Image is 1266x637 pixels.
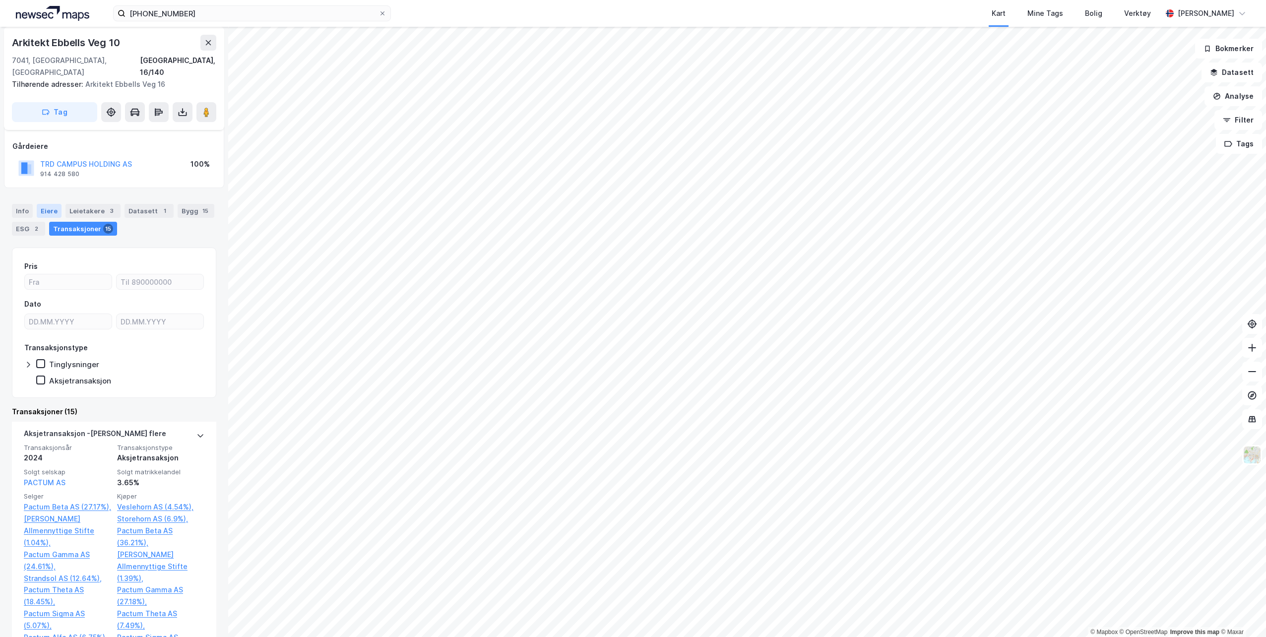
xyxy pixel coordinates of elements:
[107,206,117,216] div: 3
[24,608,111,632] a: Pactum Sigma AS (5.07%),
[49,376,111,385] div: Aksjetransaksjon
[1178,7,1234,19] div: [PERSON_NAME]
[12,140,216,152] div: Gårdeiere
[178,204,214,218] div: Bygg
[25,274,112,289] input: Fra
[31,224,41,234] div: 2
[49,360,99,369] div: Tinglysninger
[117,525,204,549] a: Pactum Beta AS (36.21%),
[24,492,111,501] span: Selger
[12,35,122,51] div: Arkitekt Ebbells Veg 10
[1027,7,1063,19] div: Mine Tags
[190,158,210,170] div: 100%
[160,206,170,216] div: 1
[117,274,203,289] input: Til 890000000
[24,501,111,513] a: Pactum Beta AS (27.17%),
[24,584,111,608] a: Pactum Theta AS (18.45%),
[117,468,204,476] span: Solgt matrikkelandel
[200,206,210,216] div: 15
[117,501,204,513] a: Veslehorn AS (4.54%),
[117,608,204,632] a: Pactum Theta AS (7.49%),
[12,406,216,418] div: Transaksjoner (15)
[24,444,111,452] span: Transaksjonsår
[1085,7,1102,19] div: Bolig
[117,492,204,501] span: Kjøper
[24,513,111,549] a: [PERSON_NAME] Allmennyttige Stifte (1.04%),
[40,170,79,178] div: 914 428 580
[140,55,216,78] div: [GEOGRAPHIC_DATA], 16/140
[117,452,204,464] div: Aksjetransaksjon
[1243,446,1262,464] img: Z
[24,260,38,272] div: Pris
[1195,39,1262,59] button: Bokmerker
[65,204,121,218] div: Leietakere
[125,204,174,218] div: Datasett
[12,55,140,78] div: 7041, [GEOGRAPHIC_DATA], [GEOGRAPHIC_DATA]
[12,204,33,218] div: Info
[117,477,204,489] div: 3.65%
[1204,86,1262,106] button: Analyse
[24,452,111,464] div: 2024
[37,204,62,218] div: Eiere
[126,6,379,21] input: Søk på adresse, matrikkel, gårdeiere, leietakere eller personer
[117,584,204,608] a: Pactum Gamma AS (27.18%),
[1216,134,1262,154] button: Tags
[1090,629,1118,636] a: Mapbox
[1214,110,1262,130] button: Filter
[117,314,203,329] input: DD.MM.YYYY
[24,478,65,487] a: PACTUM AS
[117,549,204,584] a: [PERSON_NAME] Allmennyttige Stifte (1.39%),
[992,7,1006,19] div: Kart
[16,6,89,21] img: logo.a4113a55bc3d86da70a041830d287a7e.svg
[24,298,41,310] div: Dato
[49,222,117,236] div: Transaksjoner
[24,573,111,584] a: Strandsol AS (12.64%),
[24,549,111,573] a: Pactum Gamma AS (24.61%),
[24,428,166,444] div: Aksjetransaksjon - [PERSON_NAME] flere
[24,468,111,476] span: Solgt selskap
[12,78,208,90] div: Arkitekt Ebbells Veg 16
[1202,63,1262,82] button: Datasett
[25,314,112,329] input: DD.MM.YYYY
[1216,589,1266,637] iframe: Chat Widget
[1120,629,1168,636] a: OpenStreetMap
[12,102,97,122] button: Tag
[12,222,45,236] div: ESG
[24,342,88,354] div: Transaksjonstype
[1170,629,1219,636] a: Improve this map
[103,224,113,234] div: 15
[12,80,85,88] span: Tilhørende adresser:
[1124,7,1151,19] div: Verktøy
[117,444,204,452] span: Transaksjonstype
[117,513,204,525] a: Storehorn AS (6.9%),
